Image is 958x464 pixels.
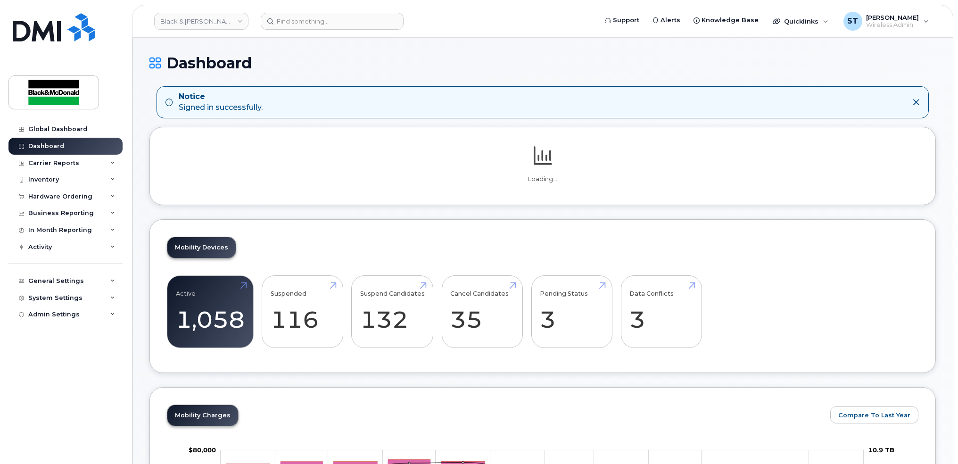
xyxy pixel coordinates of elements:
a: Pending Status 3 [540,281,603,343]
strong: Notice [179,91,263,102]
button: Compare To Last Year [830,406,918,423]
a: Cancel Candidates 35 [450,281,514,343]
a: Data Conflicts 3 [629,281,693,343]
p: Loading... [167,175,918,183]
a: Active 1,058 [176,281,245,343]
span: Compare To Last Year [838,411,910,420]
a: Suspend Candidates 132 [360,281,425,343]
a: Mobility Devices [167,237,236,258]
tspan: $80,000 [189,446,216,454]
a: Suspended 116 [271,281,334,343]
g: $0 [189,446,216,454]
div: Signed in successfully. [179,91,263,113]
h1: Dashboard [149,55,936,71]
tspan: 10.9 TB [868,446,894,454]
a: Mobility Charges [167,405,238,426]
